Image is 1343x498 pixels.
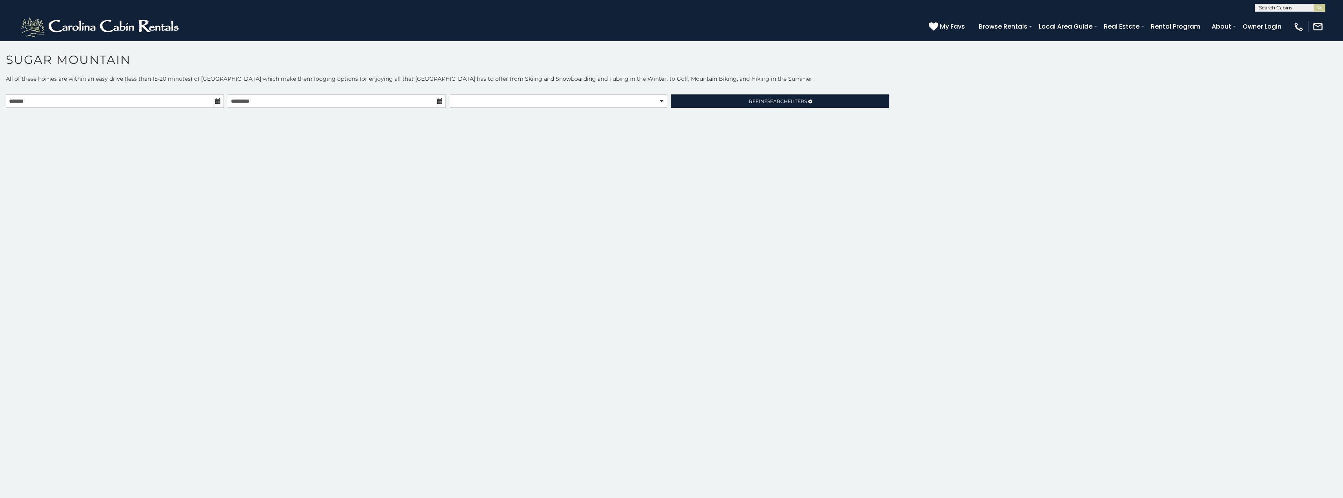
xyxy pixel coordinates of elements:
[1100,20,1143,33] a: Real Estate
[929,22,967,32] a: My Favs
[20,15,182,38] img: White-1-2.png
[749,98,807,104] span: Refine Filters
[975,20,1031,33] a: Browse Rentals
[1293,21,1304,32] img: phone-regular-white.png
[1035,20,1096,33] a: Local Area Guide
[940,22,965,31] span: My Favs
[1312,21,1323,32] img: mail-regular-white.png
[1208,20,1235,33] a: About
[671,94,889,108] a: RefineSearchFilters
[1147,20,1204,33] a: Rental Program
[767,98,788,104] span: Search
[1239,20,1285,33] a: Owner Login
